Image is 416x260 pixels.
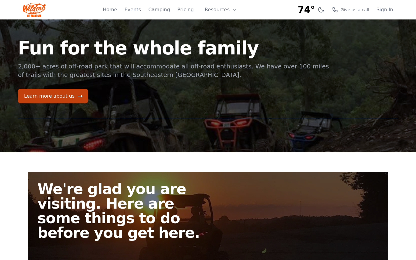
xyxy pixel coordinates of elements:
[376,6,393,13] a: Sign In
[125,6,141,13] a: Events
[340,7,369,13] span: Give us a call
[18,39,330,57] h1: Fun for the whole family
[18,62,330,79] p: 2,000+ acres of off-road park that will accommodate all off-road enthusiasts. We have over 100 mi...
[201,4,241,16] button: Resources
[177,6,194,13] a: Pricing
[37,182,213,240] h2: We're glad you are visiting. Here are some things to do before you get here.
[332,7,369,13] a: Give us a call
[298,4,315,15] span: 74°
[103,6,117,13] a: Home
[148,6,170,13] a: Camping
[23,2,46,17] img: Wildcat Logo
[18,89,88,103] a: Learn more about us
